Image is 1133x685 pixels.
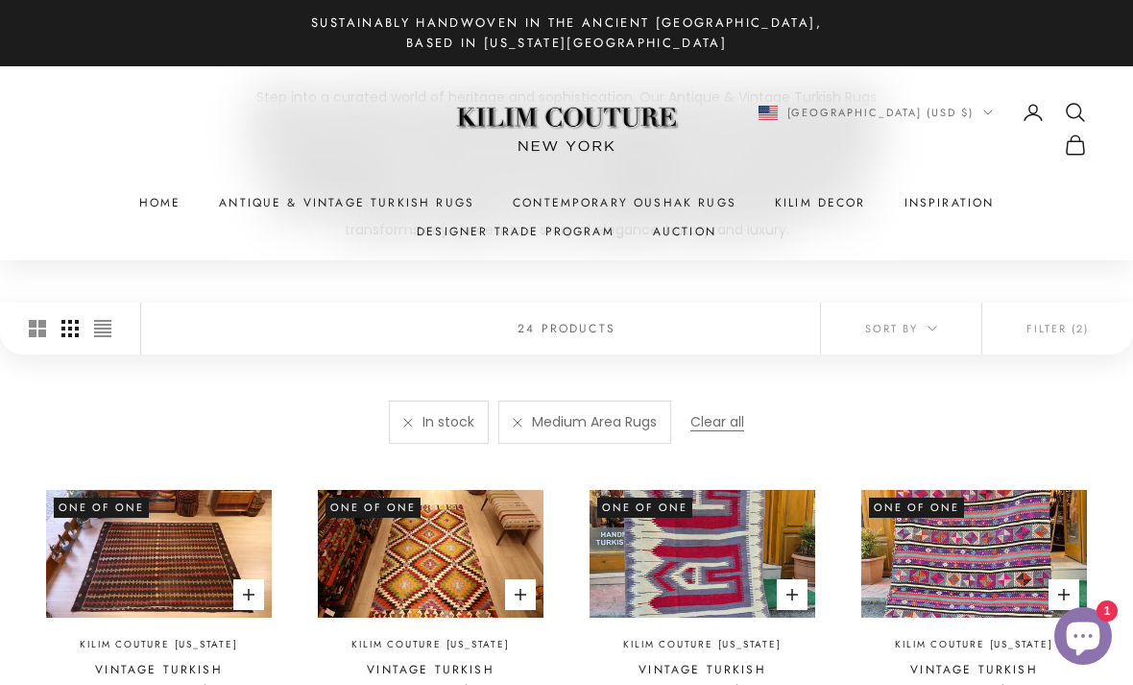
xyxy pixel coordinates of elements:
[46,193,1087,242] nav: Primary navigation
[417,222,615,241] a: Designer Trade Program
[94,303,111,355] button: Switch to compact product images
[590,490,815,617] img: Elegant mid-century modern rug showcasing a 1970s Oushak minimalist design and warm natural hues.
[513,418,522,428] a: Remove filter "Medium Area Rugs"
[821,303,981,355] button: Sort by
[403,418,413,428] a: Remove filter "In stock"
[80,637,237,653] a: Kilim Couture [US_STATE]
[298,12,835,54] p: Sustainably Handwoven in the Ancient [GEOGRAPHIC_DATA], Based in [US_STATE][GEOGRAPHIC_DATA]
[54,498,149,517] span: One of One
[518,319,615,338] p: 24 products
[904,193,995,212] a: Inspiration
[446,84,687,175] img: Logo of Kilim Couture New York
[318,490,543,617] img: 1960s handwoven kilim rug from Manisa, Turkey, 5x8 ft, featuring bold diamond motifs in pistachio...
[869,498,964,517] span: One of One
[759,106,778,120] img: United States
[690,412,744,431] a: Clear all
[325,498,421,517] span: One of One
[46,490,272,617] img: Rare vintage Turkish kilim rug, 6x7 ft, handwoven in wool circa 1950s. Features a rustic brown ba...
[219,193,474,212] a: Antique & Vintage Turkish Rugs
[775,193,866,212] summary: Kilim Decor
[61,303,79,355] button: Switch to smaller product images
[29,303,46,355] button: Switch to larger product images
[725,101,1087,157] nav: Secondary navigation
[1049,607,1118,670] inbox-online-store-chat: Shopify online store chat
[139,193,181,212] a: Home
[597,498,692,517] span: One of One
[653,222,716,241] a: Auction
[513,193,736,212] a: Contemporary Oushak Rugs
[787,104,975,121] span: [GEOGRAPHIC_DATA] (USD $)
[982,303,1133,355] button: Filter (2)
[895,637,1052,653] a: Kilim Couture [US_STATE]
[865,320,937,337] span: Sort by
[532,411,657,433] span: Medium Area Rugs
[759,104,994,121] button: Change country or currency
[623,637,781,653] a: Kilim Couture [US_STATE]
[351,637,509,653] a: Kilim Couture [US_STATE]
[861,490,1087,617] img: Vintage Turkish Balikesir Striped Kilim. Handwoven in the 1960s in Balikesir, this 5x8 semi-antiq...
[422,411,474,433] span: In stock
